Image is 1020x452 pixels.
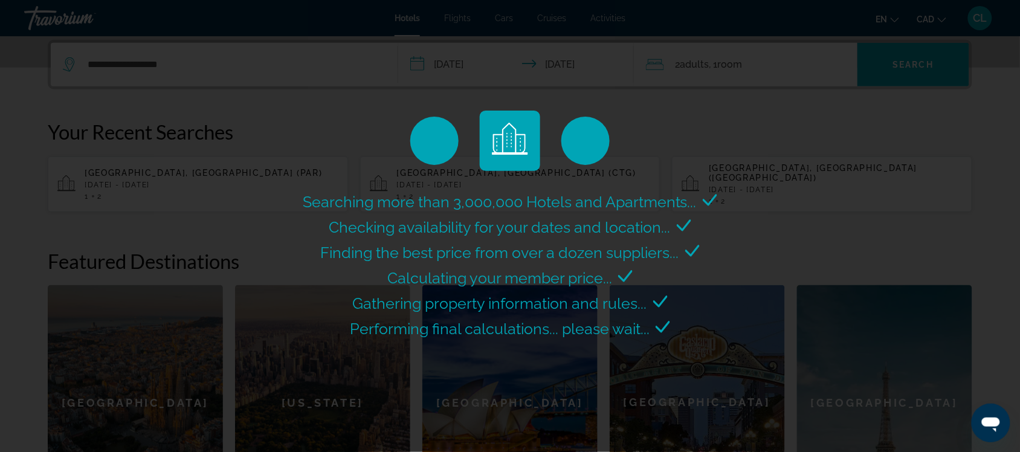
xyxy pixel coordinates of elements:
[329,218,671,236] span: Checking availability for your dates and location...
[350,320,650,338] span: Performing final calculations... please wait...
[303,193,697,211] span: Searching more than 3,000,000 Hotels and Apartments...
[387,269,612,287] span: Calculating your member price...
[972,404,1010,442] iframe: Bouton de lancement de la fenêtre de messagerie
[353,294,647,312] span: Gathering property information and rules...
[321,244,679,262] span: Finding the best price from over a dozen suppliers...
